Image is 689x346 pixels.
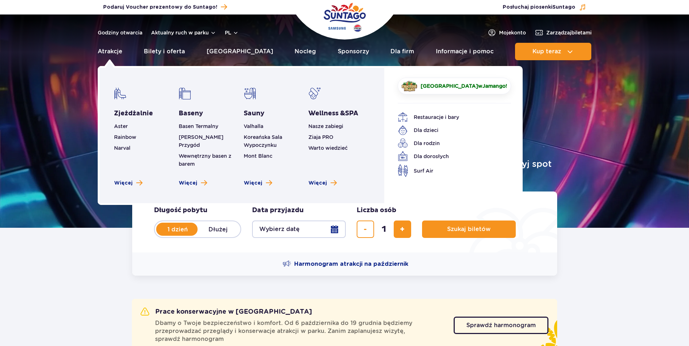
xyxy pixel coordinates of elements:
span: Liczba osób [357,206,396,215]
span: Więcej [179,180,197,187]
a: Zobacz więcej zjeżdżalni [114,180,142,187]
span: Jamango [482,83,506,89]
button: Aktualny ruch w parku [151,30,216,36]
a: Godziny otwarcia [98,29,142,36]
a: Zobacz więcej basenów [179,180,207,187]
a: Dla dorosłych [398,151,500,161]
span: Kup teraz [532,48,561,55]
a: Ziaja PRO [308,134,333,140]
span: Moje konto [499,29,526,36]
span: w ! [421,82,507,90]
span: Surf Air [414,167,433,175]
span: Dbamy o Twoje bezpieczeństwo i komfort. Od 6 października do 19 grudnia będziemy przeprowadzać pr... [155,319,445,343]
span: Podaruj Voucher prezentowy do Suntago! [103,4,217,11]
a: Nasze zabiegi [308,123,343,129]
a: [PERSON_NAME] Przygód [179,134,223,148]
a: Dla dzieci [398,125,500,135]
span: Harmonogram atrakcji na październik [294,260,408,268]
a: Informacje i pomoc [436,43,494,60]
label: Dłużej [198,222,239,237]
input: liczba biletów [375,221,393,238]
span: Data przyjazdu [252,206,304,215]
button: pl [225,29,239,36]
a: Harmonogram atrakcji na październik [283,260,408,268]
a: Dla firm [390,43,414,60]
a: Zarządzajbiletami [535,28,592,37]
span: Więcej [244,180,262,187]
a: Narval [114,145,130,151]
a: Nocleg [295,43,316,60]
span: Więcej [308,180,327,187]
button: Szukaj biletów [422,221,516,238]
a: Koreańska Sala Wypoczynku [244,134,282,148]
a: Surf Air [398,164,500,177]
a: Sponsorzy [338,43,369,60]
span: Suntago [552,5,575,10]
a: [GEOGRAPHIC_DATA] [207,43,273,60]
a: [GEOGRAPHIC_DATA]wJamango! [398,78,511,94]
a: Atrakcje [98,43,122,60]
a: Aster [114,123,128,129]
a: Wewnętrzny basen z barem [179,153,231,167]
a: Wellness &SPA [308,109,358,118]
a: Basen Termalny [179,123,218,129]
a: Sprawdź harmonogram [454,317,548,334]
a: Warto wiedzieć [308,145,348,151]
span: Więcej [114,180,133,187]
a: Zobacz więcej saun [244,180,272,187]
a: Bilety i oferta [144,43,185,60]
a: Podaruj Voucher prezentowy do Suntago! [103,2,227,12]
span: Posłuchaj piosenki [503,4,575,11]
a: Zobacz więcej Wellness & SPA [308,180,337,187]
a: Mont Blanc [244,153,272,159]
button: Posłuchaj piosenkiSuntago [503,4,586,11]
a: Mojekonto [487,28,526,37]
a: Restauracje i bary [398,112,500,122]
label: 1 dzień [157,222,198,237]
button: dodaj bilet [394,221,411,238]
h2: Prace konserwacyjne w [GEOGRAPHIC_DATA] [141,308,312,316]
a: Dla rodzin [398,138,500,148]
span: Zarządzaj biletami [546,29,592,36]
button: usuń bilet [357,221,374,238]
a: Sauny [244,109,264,118]
span: Wellness & [308,109,358,118]
button: Wybierz datę [252,221,346,238]
span: Sprawdź harmonogram [466,322,536,328]
span: Szukaj biletów [447,226,491,232]
button: Kup teraz [515,43,591,60]
span: Długość pobytu [154,206,207,215]
a: Valhalla [244,123,263,129]
a: Rainbow [114,134,136,140]
span: SPA [345,109,358,118]
span: [GEOGRAPHIC_DATA] [421,83,478,89]
a: Zjeżdżalnie [114,109,153,118]
form: Planowanie wizyty w Park of Poland [132,191,557,252]
a: Baseny [179,109,203,118]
